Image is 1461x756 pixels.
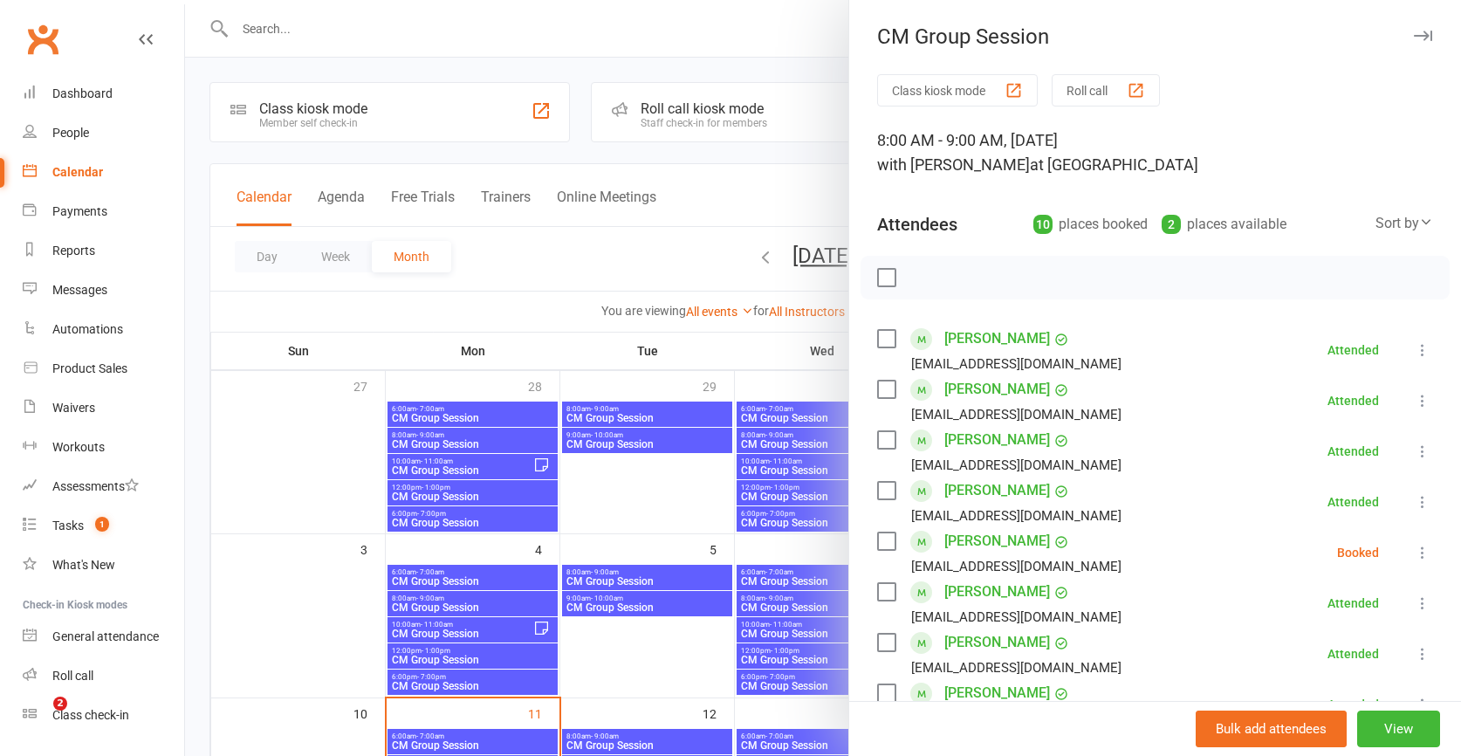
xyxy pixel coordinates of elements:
a: Calendar [23,153,184,192]
div: [EMAIL_ADDRESS][DOMAIN_NAME] [911,606,1121,629]
button: Class kiosk mode [877,74,1038,107]
a: [PERSON_NAME] [944,578,1050,606]
a: Dashboard [23,74,184,113]
div: Attended [1327,395,1379,407]
a: [PERSON_NAME] [944,527,1050,555]
div: Attended [1327,344,1379,356]
div: General attendance [52,629,159,643]
div: Attended [1327,648,1379,660]
div: 8:00 AM - 9:00 AM, [DATE] [877,128,1433,177]
div: CM Group Session [849,24,1461,49]
div: [EMAIL_ADDRESS][DOMAIN_NAME] [911,505,1121,527]
div: Dashboard [52,86,113,100]
div: Attended [1327,698,1379,711]
div: Calendar [52,165,103,179]
div: Attended [1327,597,1379,609]
a: Reports [23,231,184,271]
div: Attended [1327,496,1379,508]
span: with [PERSON_NAME] [877,155,1030,174]
div: [EMAIL_ADDRESS][DOMAIN_NAME] [911,454,1121,477]
a: Waivers [23,388,184,428]
a: Class kiosk mode [23,696,184,735]
a: [PERSON_NAME] [944,375,1050,403]
a: Roll call [23,656,184,696]
div: Workouts [52,440,105,454]
div: Roll call [52,669,93,683]
div: Attendees [877,212,957,237]
div: What's New [52,558,115,572]
div: Booked [1337,546,1379,559]
span: 2 [53,697,67,711]
div: Payments [52,204,107,218]
button: Bulk add attendees [1196,711,1347,747]
a: People [23,113,184,153]
div: Assessments [52,479,139,493]
a: General attendance kiosk mode [23,617,184,656]
div: Sort by [1375,212,1433,235]
div: Messages [52,283,107,297]
a: [PERSON_NAME] [944,325,1050,353]
div: 10 [1033,215,1053,234]
a: [PERSON_NAME] [944,679,1050,707]
div: Waivers [52,401,95,415]
a: Assessments [23,467,184,506]
div: Reports [52,244,95,258]
a: Workouts [23,428,184,467]
a: [PERSON_NAME] [944,426,1050,454]
div: Product Sales [52,361,127,375]
iframe: Intercom live chat [17,697,59,739]
a: Product Sales [23,349,184,388]
a: Tasks 1 [23,506,184,546]
a: Clubworx [21,17,65,61]
a: Messages [23,271,184,310]
a: Payments [23,192,184,231]
a: [PERSON_NAME] [944,477,1050,505]
div: [EMAIL_ADDRESS][DOMAIN_NAME] [911,555,1121,578]
div: places available [1162,212,1286,237]
div: Class check-in [52,708,129,722]
a: [PERSON_NAME] [944,629,1050,656]
div: 2 [1162,215,1181,234]
button: View [1357,711,1440,747]
a: Automations [23,310,184,349]
div: [EMAIL_ADDRESS][DOMAIN_NAME] [911,403,1121,426]
div: Attended [1327,445,1379,457]
a: What's New [23,546,184,585]
div: places booked [1033,212,1148,237]
div: Automations [52,322,123,336]
div: Tasks [52,519,84,533]
span: 1 [95,517,109,532]
button: Roll call [1052,74,1160,107]
div: People [52,126,89,140]
div: [EMAIL_ADDRESS][DOMAIN_NAME] [911,656,1121,679]
div: [EMAIL_ADDRESS][DOMAIN_NAME] [911,353,1121,375]
span: at [GEOGRAPHIC_DATA] [1030,155,1198,174]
